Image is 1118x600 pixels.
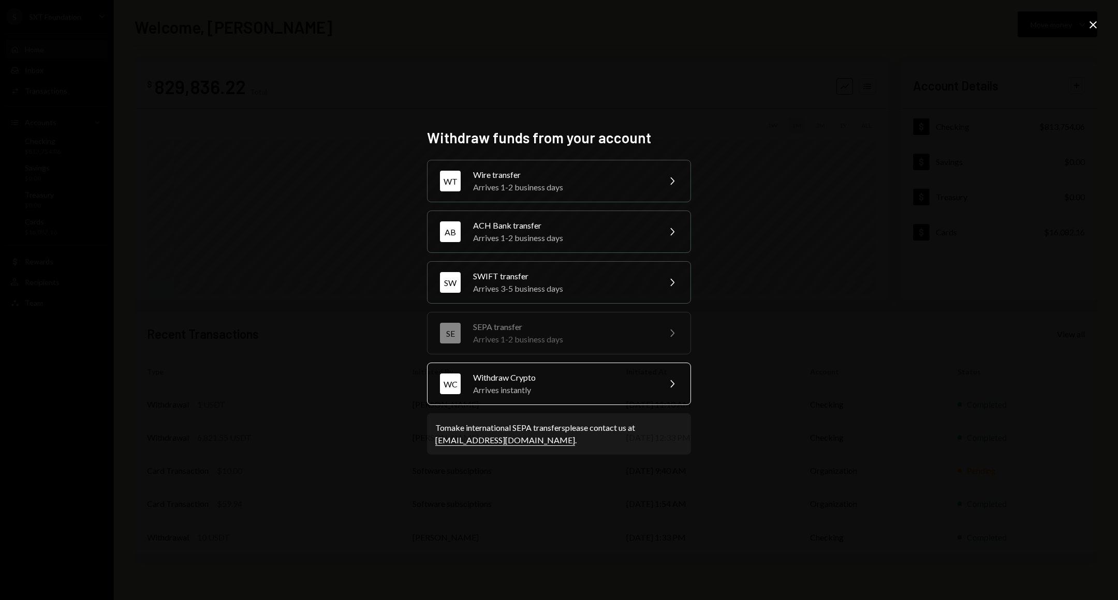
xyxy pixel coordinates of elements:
div: SE [440,323,461,343]
div: Arrives instantly [473,384,653,396]
div: WT [440,171,461,191]
div: AB [440,221,461,242]
div: Arrives 1-2 business days [473,181,653,193]
div: SEPA transfer [473,321,653,333]
div: Arrives 1-2 business days [473,333,653,346]
button: SESEPA transferArrives 1-2 business days [427,312,691,354]
button: WTWire transferArrives 1-2 business days [427,160,691,202]
button: WCWithdraw CryptoArrives instantly [427,363,691,405]
h2: Withdraw funds from your account [427,128,691,148]
div: To make international SEPA transfers please contact us at . [435,422,683,446]
div: WC [440,373,461,394]
button: ABACH Bank transferArrives 1-2 business days [427,211,691,253]
div: Withdraw Crypto [473,371,653,384]
a: [EMAIL_ADDRESS][DOMAIN_NAME] [435,435,575,446]
div: SW [440,272,461,293]
div: ACH Bank transfer [473,219,653,232]
div: Wire transfer [473,169,653,181]
div: SWIFT transfer [473,270,653,282]
button: SWSWIFT transferArrives 3-5 business days [427,261,691,304]
div: Arrives 1-2 business days [473,232,653,244]
div: Arrives 3-5 business days [473,282,653,295]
